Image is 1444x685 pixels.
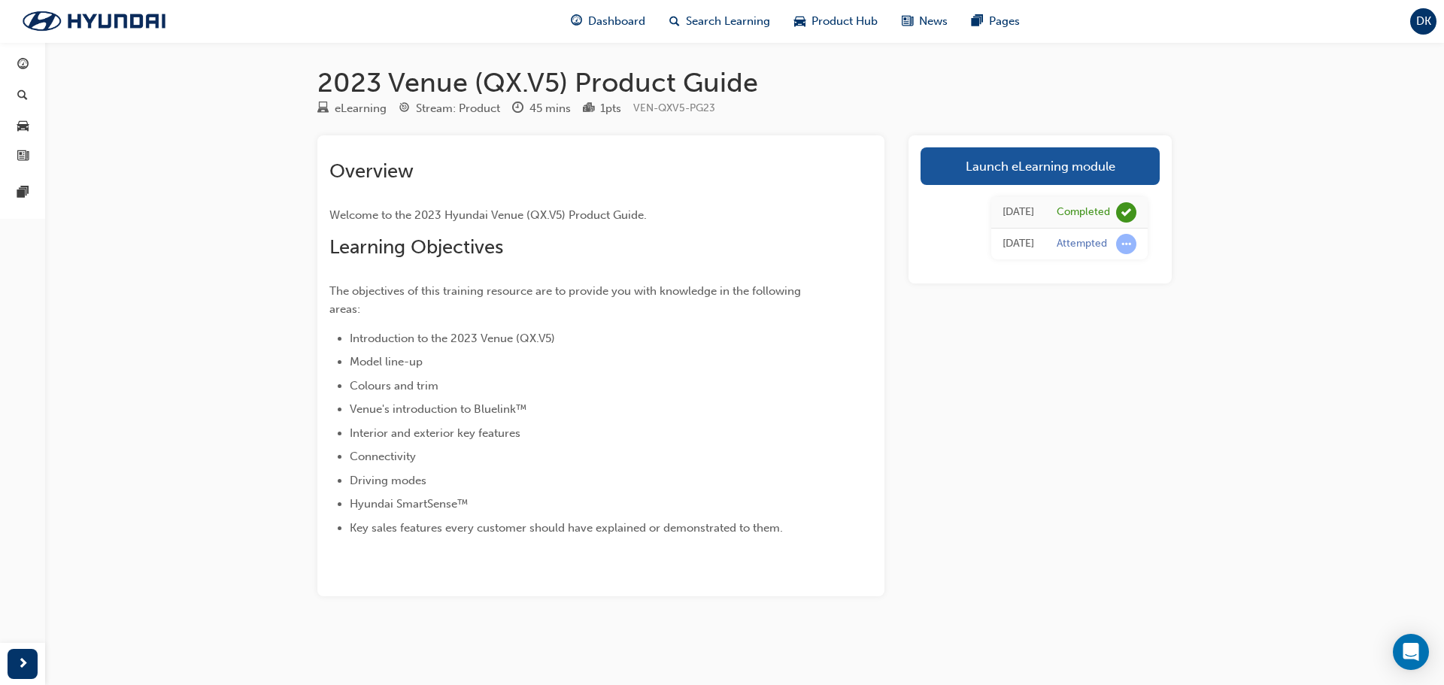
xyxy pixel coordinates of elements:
[1116,234,1136,254] span: learningRecordVerb_ATTEMPT-icon
[350,379,438,393] span: Colours and trim
[17,186,29,200] span: pages-icon
[794,12,805,31] span: car-icon
[559,6,657,37] a: guage-iconDashboard
[317,66,1172,99] h1: 2023 Venue (QX.V5) Product Guide
[902,12,913,31] span: news-icon
[921,147,1160,185] a: Launch eLearning module
[8,5,180,37] img: Trak
[350,332,555,345] span: Introduction to the 2023 Venue (QX.V5)
[317,102,329,116] span: learningResourceType_ELEARNING-icon
[669,12,680,31] span: search-icon
[960,6,1032,37] a: pages-iconPages
[335,100,387,117] div: eLearning
[17,120,29,133] span: car-icon
[529,100,571,117] div: 45 mins
[17,89,28,103] span: search-icon
[329,159,414,183] span: Overview
[350,450,416,463] span: Connectivity
[350,426,520,440] span: Interior and exterior key features
[890,6,960,37] a: news-iconNews
[1057,205,1110,220] div: Completed
[811,13,878,30] span: Product Hub
[1393,634,1429,670] div: Open Intercom Messenger
[583,102,594,116] span: podium-icon
[17,150,29,164] span: news-icon
[1003,235,1034,253] div: Wed Aug 20 2025 10:48:36 GMT+1000 (Australian Eastern Standard Time)
[919,13,948,30] span: News
[583,99,621,118] div: Points
[350,521,783,535] span: Key sales features every customer should have explained or demonstrated to them.
[416,100,500,117] div: Stream: Product
[512,99,571,118] div: Duration
[657,6,782,37] a: search-iconSearch Learning
[350,497,468,511] span: Hyundai SmartSense™
[1057,237,1107,251] div: Attempted
[399,99,500,118] div: Stream
[989,13,1020,30] span: Pages
[317,99,387,118] div: Type
[571,12,582,31] span: guage-icon
[686,13,770,30] span: Search Learning
[633,102,715,114] span: Learning resource code
[329,284,804,316] span: The objectives of this training resource are to provide you with knowledge in the following areas:
[399,102,410,116] span: target-icon
[1416,13,1431,30] span: DK
[350,355,423,368] span: Model line-up
[782,6,890,37] a: car-iconProduct Hub
[1003,204,1034,221] div: Thu Aug 21 2025 13:16:07 GMT+1000 (Australian Eastern Standard Time)
[17,655,29,674] span: next-icon
[17,59,29,72] span: guage-icon
[329,208,647,222] span: Welcome to the 2023 Hyundai Venue (QX.V5) Product Guide.
[588,13,645,30] span: Dashboard
[600,100,621,117] div: 1 pts
[972,12,983,31] span: pages-icon
[512,102,523,116] span: clock-icon
[350,402,526,416] span: Venue's introduction to Bluelink™
[329,235,503,259] span: Learning Objectives
[1410,8,1436,35] button: DK
[1116,202,1136,223] span: learningRecordVerb_COMPLETE-icon
[350,474,426,487] span: Driving modes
